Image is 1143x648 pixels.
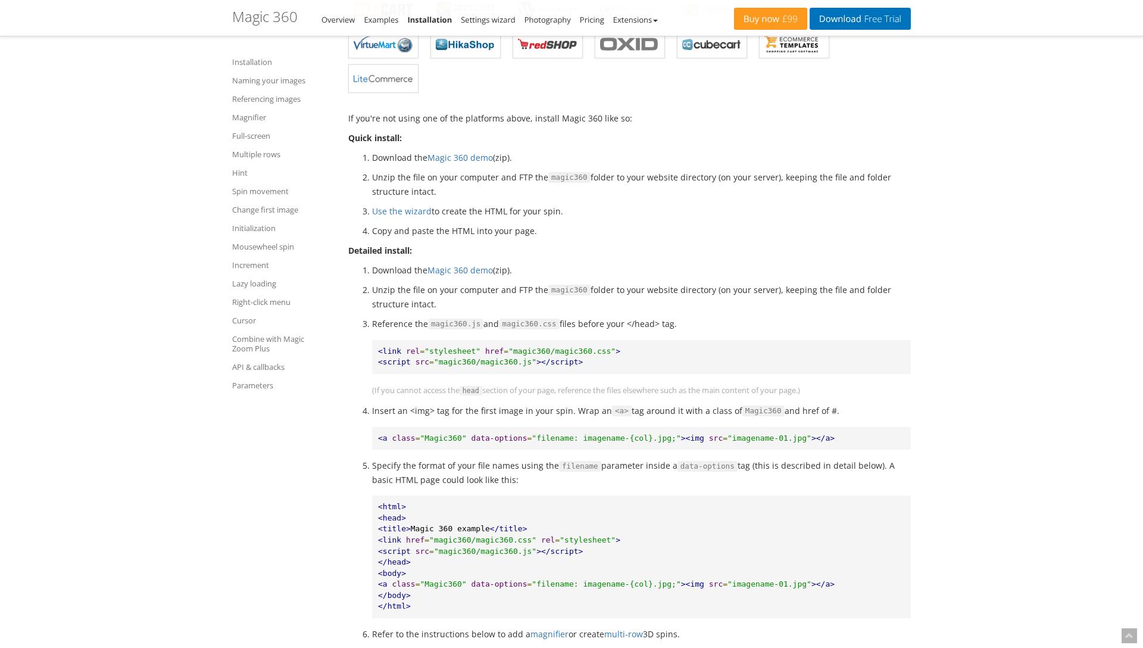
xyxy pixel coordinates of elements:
[232,258,333,272] a: Increment
[612,406,632,416] span: <a>
[811,580,835,588] span: ></a>
[416,547,429,556] span: src
[420,434,466,443] span: "Magic360"
[232,73,333,88] a: Naming your images
[616,347,620,356] span: >
[723,580,727,588] span: =
[416,580,420,588] span: =
[232,295,333,309] a: Right-click menu
[232,129,333,143] a: Full-screen
[559,461,601,472] span: filename
[420,580,466,588] span: "Magic360"
[232,166,333,180] a: Hint
[348,111,911,125] p: If you're not using one of the platforms above, install Magic 360 like so:
[779,14,798,24] span: £99
[372,151,911,164] li: Download the (zip).
[518,35,577,53] b: Magic 360 for redSHOP
[560,535,616,544] span: "stylesheet"
[232,147,333,161] a: Multiple rows
[348,132,402,144] strong: Quick install:
[527,434,532,443] span: =
[613,14,658,25] a: Extensions
[348,245,412,256] strong: Detailed install:
[372,263,911,277] li: Download the (zip).
[580,14,604,25] a: Pricing
[499,319,559,329] span: magic360.css
[378,591,411,600] span: </body>
[378,513,406,522] span: <head>
[411,524,490,533] span: Magic 360 example
[429,535,536,544] span: "magic360/magic360.css"
[232,184,333,198] a: Spin movement
[434,547,536,556] span: "magic360/magic360.js"
[460,386,482,395] span: head
[372,224,911,238] li: Copy and paste the HTML into your page.
[348,64,419,93] a: Magic 360 for LiteCommerce
[677,30,747,58] a: Magic 360 for CubeCart
[727,434,811,443] span: "imagename-01.jpg"
[513,30,583,58] a: Magic 360 for redSHOP
[536,547,583,556] span: ></script>
[532,434,680,443] span: "filename: imagename-{col}.jpg;"
[372,459,911,618] li: Specify the format of your file names using the parameter inside a tag (this is described in deta...
[681,434,704,443] span: ><img
[416,357,429,366] span: src
[392,434,415,443] span: class
[406,535,424,544] span: href
[378,524,411,533] span: <title>
[372,627,911,641] li: Refer to the instructions below to add a or create 3D spins.
[407,14,452,25] a: Installation
[490,524,527,533] span: </title>
[372,385,800,395] span: (If you cannot access the section of your page, reference the files elsewhere such as the main co...
[759,30,829,58] a: Magic 360 for ecommerce Templates
[372,205,432,217] a: Use the wizard
[504,347,508,356] span: =
[527,580,532,588] span: =
[530,628,569,640] a: magnifier
[354,35,413,53] b: Magic 360 for VirtueMart
[378,434,388,443] span: <a
[232,55,333,69] a: Installation
[232,332,333,356] a: Combine with Magic Zoom Plus
[378,557,411,566] span: </head>
[416,434,420,443] span: =
[232,378,333,392] a: Parameters
[428,319,483,329] span: magic360.js
[424,535,429,544] span: =
[681,580,704,588] span: ><img
[378,347,401,356] span: <link
[427,264,493,276] a: Magic 360 demo
[372,317,911,331] p: Reference the and files before your </head> tag.
[232,9,298,24] h1: Magic 360
[424,347,480,356] span: "stylesheet"
[548,285,591,295] span: magic360
[406,347,420,356] span: rel
[471,434,527,443] span: data-options
[709,434,723,443] span: src
[232,360,333,374] a: API & callbacks
[232,313,333,328] a: Cursor
[354,70,413,88] b: Magic 360 for LiteCommerce
[709,580,723,588] span: src
[600,35,660,53] b: Magic 360 for OXID
[364,14,398,25] a: Examples
[378,357,411,366] span: <script
[372,283,911,311] li: Unzip the file on your computer and FTP the folder to your website directory (on your server), ke...
[508,347,616,356] span: "magic360/magic360.css"
[429,357,434,366] span: =
[734,8,807,30] a: Buy now£99
[232,92,333,106] a: Referencing images
[434,357,536,366] span: "magic360/magic360.js"
[485,347,504,356] span: href
[372,204,911,218] li: to create the HTML for your spin.
[436,35,495,53] b: Magic 360 for HikaShop
[471,580,527,588] span: data-options
[232,110,333,124] a: Magnifier
[811,434,835,443] span: ></a>
[677,461,738,472] span: data-options
[378,580,388,588] span: <a
[536,357,583,366] span: ></script>
[232,239,333,254] a: Mousewheel spin
[378,602,411,610] span: </html>
[232,202,333,217] a: Change first image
